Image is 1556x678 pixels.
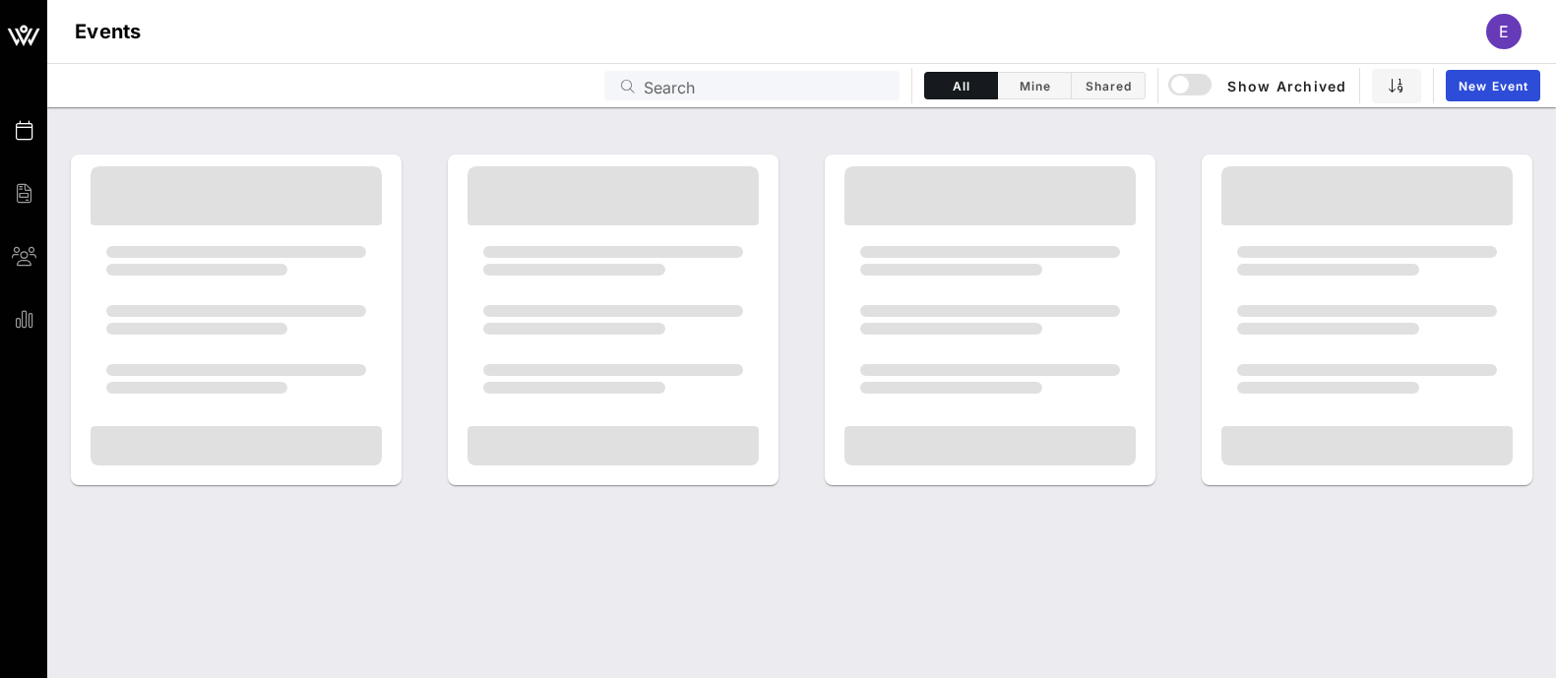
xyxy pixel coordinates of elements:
span: New Event [1458,79,1528,93]
span: Show Archived [1171,74,1346,97]
span: Shared [1084,79,1133,93]
div: E [1486,14,1522,49]
span: Mine [1010,79,1059,93]
button: Mine [998,72,1072,99]
button: All [924,72,998,99]
button: Shared [1072,72,1146,99]
span: All [937,79,985,93]
span: E [1499,22,1509,41]
a: New Event [1446,70,1540,101]
h1: Events [75,16,142,47]
button: Show Archived [1170,68,1347,103]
